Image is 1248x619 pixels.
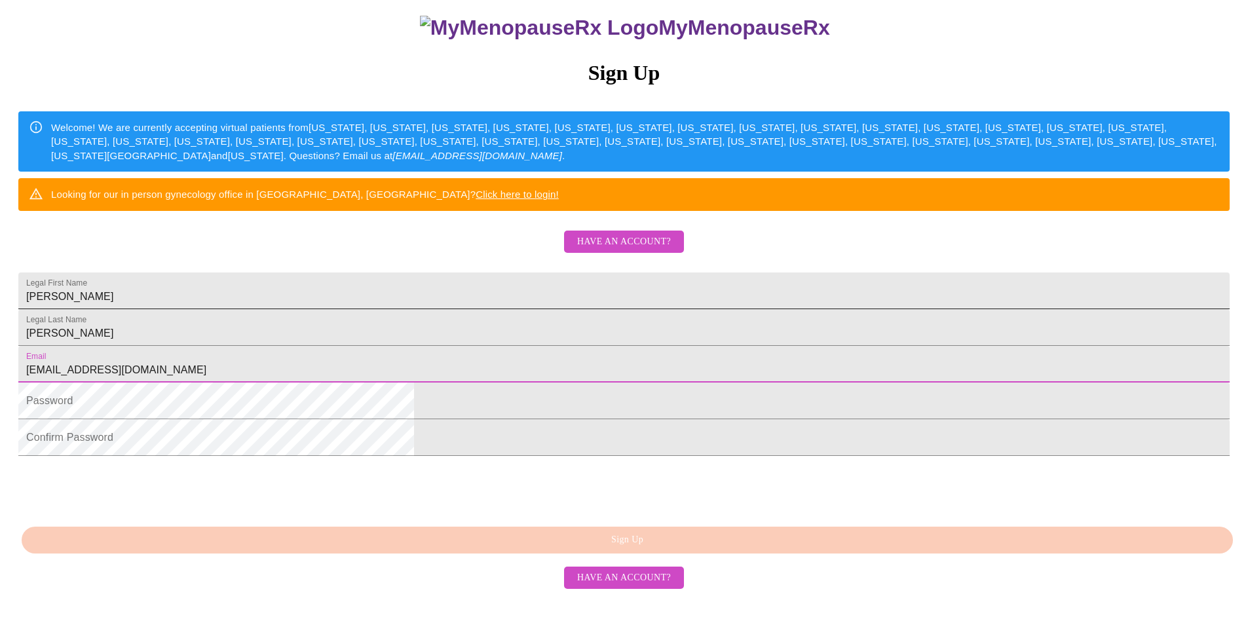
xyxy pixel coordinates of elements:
em: [EMAIL_ADDRESS][DOMAIN_NAME] [392,150,562,161]
a: Click here to login! [476,189,559,200]
a: Have an account? [561,245,687,256]
h3: Sign Up [18,61,1230,85]
img: MyMenopauseRx Logo [420,16,658,40]
span: Have an account? [577,234,671,250]
button: Have an account? [564,567,684,590]
h3: MyMenopauseRx [20,16,1230,40]
iframe: reCAPTCHA [18,462,217,514]
div: Welcome! We are currently accepting virtual patients from [US_STATE], [US_STATE], [US_STATE], [US... [51,115,1219,168]
a: Have an account? [561,571,687,582]
button: Have an account? [564,231,684,253]
span: Have an account? [577,570,671,586]
div: Looking for our in person gynecology office in [GEOGRAPHIC_DATA], [GEOGRAPHIC_DATA]? [51,182,559,206]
